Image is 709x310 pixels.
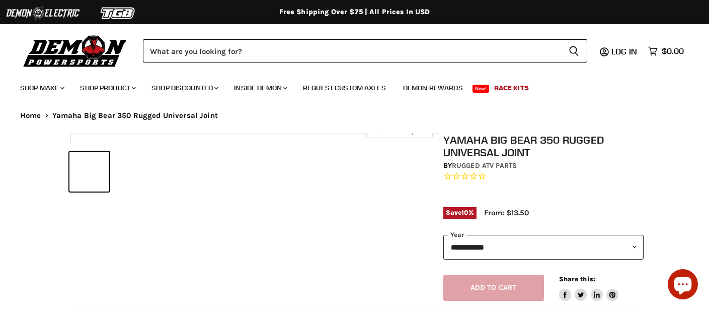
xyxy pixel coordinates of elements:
[69,152,109,192] button: IMAGE thumbnail
[72,78,142,98] a: Shop Product
[295,78,393,98] a: Request Custom Axles
[559,275,619,301] aside: Share this:
[662,46,684,56] span: $0.00
[144,78,224,98] a: Shop Discounted
[443,160,644,171] div: by
[561,39,587,63] button: Search
[13,78,70,98] a: Shop Make
[52,111,218,120] span: Yamaha Big Bear 350 Rugged Universal Joint
[143,39,561,63] input: Search
[461,209,468,216] span: 10
[443,171,644,182] span: Rated 0.0 out of 5 stars 0 reviews
[13,74,681,98] ul: Main menu
[611,46,637,56] span: Log in
[371,127,427,135] span: Click to expand
[5,4,81,23] img: Demon Electric Logo 2
[643,44,689,58] a: $0.00
[20,33,130,69] img: Demon Powersports
[443,134,644,159] h1: Yamaha Big Bear 350 Rugged Universal Joint
[487,78,536,98] a: Race Kits
[20,111,41,120] a: Home
[443,207,477,218] span: Save %
[443,235,644,260] select: year
[484,208,529,217] span: From: $13.50
[81,4,156,23] img: TGB Logo 2
[472,85,490,93] span: New!
[226,78,293,98] a: Inside Demon
[559,275,595,283] span: Share this:
[452,161,517,170] a: Rugged ATV Parts
[607,47,643,56] a: Log in
[665,269,701,302] inbox-online-store-chat: Shopify online store chat
[396,78,470,98] a: Demon Rewards
[143,39,587,63] form: Product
